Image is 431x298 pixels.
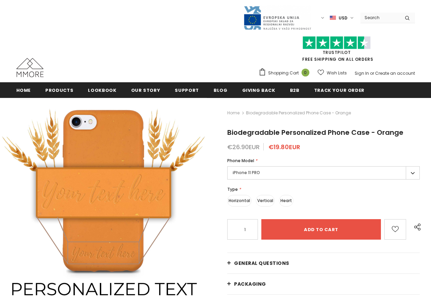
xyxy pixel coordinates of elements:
[227,158,254,164] span: Phone Model
[88,87,116,94] span: Lookbook
[175,82,199,98] a: support
[243,5,311,30] img: Javni Razpis
[327,70,347,76] span: Wish Lists
[16,58,44,77] img: MMORE Cases
[370,70,374,76] span: or
[290,87,299,94] span: B2B
[16,82,31,98] a: Home
[259,39,415,62] span: FREE SHIPPING ON ALL ORDERS
[279,195,293,207] label: Heart
[88,82,116,98] a: Lookbook
[214,87,228,94] span: Blog
[45,82,73,98] a: Products
[227,274,420,294] a: PACKAGING
[227,109,240,117] a: Home
[16,87,31,94] span: Home
[290,82,299,98] a: B2B
[227,186,238,192] span: Type
[227,195,251,207] label: Horizontal
[355,70,369,76] a: Sign In
[314,87,365,94] span: Track your order
[360,13,400,23] input: Search Site
[302,69,309,76] span: 0
[227,128,403,137] span: Biodegradable Personalized Phone Case - Orange
[243,15,311,20] a: Javni Razpis
[227,166,420,180] label: iPhone 11 PRO
[375,70,415,76] a: Create an account
[268,70,299,76] span: Shopping Cart
[330,15,336,21] img: USD
[234,281,266,287] span: PACKAGING
[175,87,199,94] span: support
[45,87,73,94] span: Products
[268,143,300,151] span: €19.80EUR
[131,82,160,98] a: Our Story
[303,36,371,49] img: Trust Pilot Stars
[314,82,365,98] a: Track your order
[234,260,289,267] span: General Questions
[261,219,381,240] input: Add to cart
[242,82,275,98] a: Giving back
[246,109,351,117] span: Biodegradable Personalized Phone Case - Orange
[227,143,260,151] span: €26.90EUR
[242,87,275,94] span: Giving back
[256,195,275,207] label: Vertical
[131,87,160,94] span: Our Story
[318,67,347,79] a: Wish Lists
[214,82,228,98] a: Blog
[227,253,420,273] a: General Questions
[323,49,351,55] a: Trustpilot
[259,68,313,78] a: Shopping Cart 0
[339,15,348,22] span: USD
